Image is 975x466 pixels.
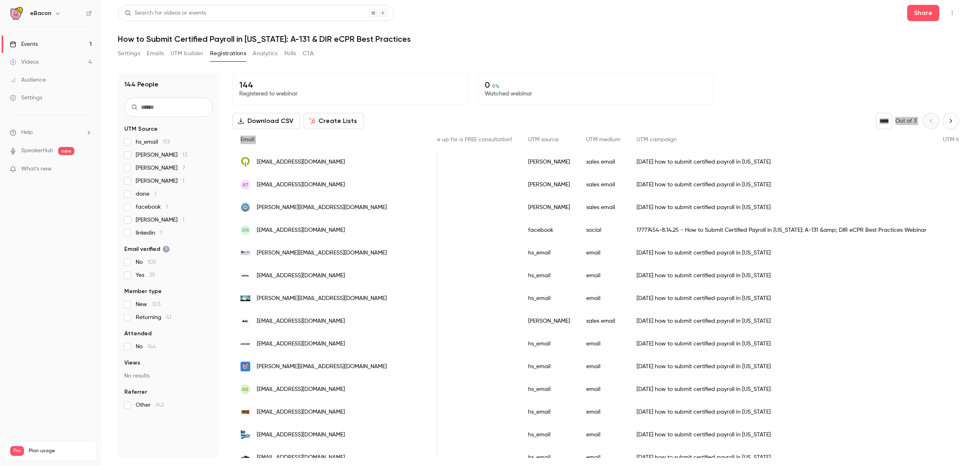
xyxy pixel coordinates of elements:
[136,300,160,309] span: New
[124,125,213,409] section: facet-groups
[578,264,628,287] div: email
[152,302,160,307] span: 103
[257,249,387,257] span: [PERSON_NAME][EMAIL_ADDRESS][DOMAIN_NAME]
[628,310,935,332] div: [DATE] how to submit certified payroll in [US_STATE]
[21,165,52,173] span: What's new
[156,402,164,408] span: 142
[520,355,578,378] div: hs_email
[240,455,250,459] img: threepeakscorp.com
[136,151,187,159] span: [PERSON_NAME]
[10,40,38,48] div: Events
[242,386,249,393] span: AS
[492,83,499,89] span: 0 %
[628,242,935,264] div: [DATE] how to submit certified payroll in [US_STATE]
[136,203,168,211] span: facebook
[240,203,250,212] img: exclusive-ca.com
[240,407,250,417] img: ironconstruction.com
[578,310,628,332] div: sales email
[10,446,24,456] span: Pro
[240,250,250,255] img: archercivilllc.com
[520,310,578,332] div: [PERSON_NAME]
[243,181,249,188] span: AT
[166,204,168,210] span: 1
[182,165,185,171] span: 7
[257,181,345,189] span: [EMAIL_ADDRESS][DOMAIN_NAME]
[30,9,51,17] h6: eBacon
[257,203,387,212] span: [PERSON_NAME][EMAIL_ADDRESS][DOMAIN_NAME]
[58,147,74,155] span: new
[578,332,628,355] div: email
[628,264,935,287] div: [DATE] how to submit certified payroll in [US_STATE]
[154,191,156,197] span: 1
[160,230,162,236] span: 1
[171,47,204,60] button: UTM builder
[239,90,461,98] p: Registered to webinar
[257,385,345,394] span: [EMAIL_ADDRESS][DOMAIN_NAME]
[21,128,33,137] span: Help
[136,258,156,266] span: No
[242,227,249,234] span: DR
[136,271,155,279] span: Yes
[257,294,387,303] span: [PERSON_NAME][EMAIL_ADDRESS][DOMAIN_NAME]
[303,47,314,60] button: CTA
[578,151,628,173] div: sales email
[942,113,959,129] button: Next page
[147,259,156,265] span: 105
[578,355,628,378] div: email
[21,147,53,155] a: SpeakerHub
[240,430,250,440] img: barrdoor.com
[520,401,578,423] div: hs_email
[149,272,155,278] span: 39
[628,196,935,219] div: [DATE] how to submit certified payroll in [US_STATE]
[257,340,345,348] span: [EMAIL_ADDRESS][DOMAIN_NAME]
[520,173,578,196] div: [PERSON_NAME]
[520,151,578,173] div: [PERSON_NAME]
[136,177,184,185] span: [PERSON_NAME]
[136,190,156,198] span: dane
[124,330,152,338] span: Attended
[485,90,706,98] p: Watched webinar
[147,47,164,60] button: Emails
[578,378,628,401] div: email
[628,287,935,310] div: [DATE] how to submit certified payroll in [US_STATE]
[136,401,164,409] span: Other
[628,401,935,423] div: [DATE] how to submit certified payroll in [US_STATE]
[136,164,185,172] span: [PERSON_NAME]
[240,157,250,167] img: aquilaenergy.com
[124,372,213,380] p: No results
[10,76,46,84] div: Audience
[520,196,578,219] div: [PERSON_NAME]
[528,137,559,142] span: UTM source
[257,272,345,280] span: [EMAIL_ADDRESS][DOMAIN_NAME]
[628,378,935,401] div: [DATE] how to submit certified payroll in [US_STATE]
[520,378,578,401] div: hs_email
[485,80,706,90] p: 0
[520,219,578,242] div: facebook
[240,316,250,326] img: aol.com
[182,178,184,184] span: 1
[10,58,39,66] div: Videos
[240,137,254,142] span: Email
[257,158,345,166] span: [EMAIL_ADDRESS][DOMAIN_NAME]
[637,137,677,142] span: UTM campaign
[943,137,968,142] span: UTM term
[578,173,628,196] div: sales email
[240,343,250,345] img: wcgroupinc.com
[907,5,939,21] button: Share
[240,271,250,280] img: nationalelectricworks.com
[124,125,158,133] span: UTM Source
[163,139,170,145] span: 113
[628,173,935,196] div: [DATE] how to submit certified payroll in [US_STATE]
[136,313,171,321] span: Returning
[628,423,935,446] div: [DATE] how to submit certified payroll in [US_STATE]
[136,229,162,237] span: linkedin
[257,317,345,326] span: [EMAIL_ADDRESS][DOMAIN_NAME]
[628,219,935,242] div: 17777454-8.14.25 - How to Submit Certified Payroll in [US_STATE]: A-131 &amp; DIR eCPR Best Pract...
[182,217,184,223] span: 1
[628,151,935,173] div: [DATE] how to submit certified payroll in [US_STATE]
[578,242,628,264] div: email
[303,113,364,129] button: Create Lists
[520,423,578,446] div: hs_email
[257,431,345,439] span: [EMAIL_ADDRESS][DOMAIN_NAME]
[124,245,170,253] span: Email verified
